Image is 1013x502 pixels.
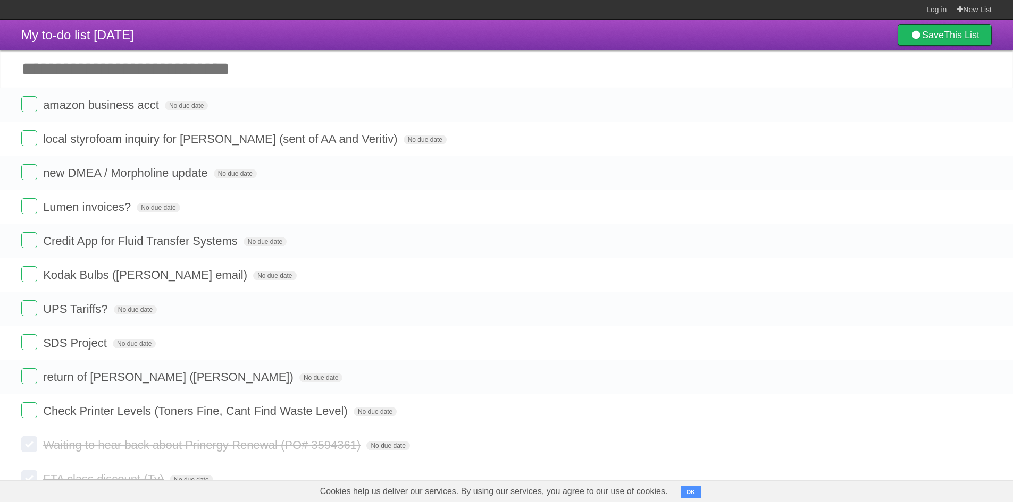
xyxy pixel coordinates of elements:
label: Done [21,164,37,180]
label: Done [21,232,37,248]
span: Kodak Bulbs ([PERSON_NAME] email) [43,268,250,282]
label: Done [21,300,37,316]
label: Done [21,402,37,418]
span: No due date [170,475,213,484]
span: new DMEA / Morpholine update [43,166,210,180]
span: No due date [113,339,156,348]
span: No due date [354,407,397,416]
span: No due date [214,169,257,178]
button: OK [681,486,701,498]
label: Done [21,130,37,146]
span: Check Printer Levels (Toners Fine, Cant Find Waste Level) [43,404,350,418]
span: No due date [165,101,208,110]
span: No due date [137,203,180,212]
span: amazon business acct [43,98,162,112]
label: Done [21,436,37,452]
span: No due date [253,271,296,280]
span: local styrofoam inquiry for [PERSON_NAME] (sent of AA and Veritiv) [43,132,400,146]
label: Done [21,334,37,350]
span: Cookies help us deliver our services. By using our services, you agree to our use of cookies. [309,481,679,502]
span: Lumen invoices? [43,200,133,214]
span: Waiting to hear back about Prinergy Renewal (PO# 3594361) [43,438,363,452]
span: SDS Project [43,336,110,350]
b: This List [944,30,979,40]
span: No due date [244,237,287,246]
label: Done [21,198,37,214]
label: Done [21,266,37,282]
span: No due date [114,305,157,314]
label: Done [21,368,37,384]
span: Credit App for Fluid Transfer Systems [43,234,240,248]
span: No due date [299,373,342,382]
span: No due date [366,441,409,450]
span: My to-do list [DATE] [21,28,134,42]
a: SaveThis List [898,24,992,46]
span: UPS Tariffs? [43,302,110,316]
label: Done [21,96,37,112]
label: Done [21,470,37,486]
span: No due date [404,135,447,144]
span: return of [PERSON_NAME] ([PERSON_NAME]) [43,370,296,384]
span: FTA class discount (Ty) [43,472,166,486]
